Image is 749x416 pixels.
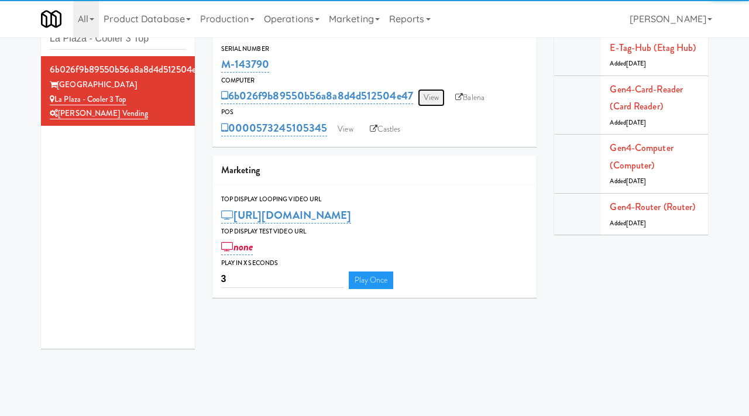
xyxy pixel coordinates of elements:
[221,88,413,104] a: 6b026f9b89550b56a8a8d4d512504e47
[41,9,61,29] img: Micromart
[221,226,528,238] div: Top Display Test Video Url
[221,207,352,224] a: [URL][DOMAIN_NAME]
[221,239,253,255] a: none
[50,28,186,50] input: Search cabinets
[449,89,490,106] a: Balena
[50,61,186,78] div: 6b026f9b89550b56a8a8d4d512504e47
[221,75,528,87] div: Computer
[221,120,328,136] a: 0000573245105345
[610,177,646,185] span: Added
[221,257,528,269] div: Play in X seconds
[41,56,195,126] li: 6b026f9b89550b56a8a8d4d512504e47[GEOGRAPHIC_DATA] La Plaza - Cooler 3 Top[PERSON_NAME] Vending
[626,177,647,185] span: [DATE]
[610,200,695,214] a: Gen4-router (Router)
[610,41,696,54] a: E-tag-hub (Etag Hub)
[626,118,647,127] span: [DATE]
[610,118,646,127] span: Added
[221,194,528,205] div: Top Display Looping Video Url
[221,43,528,55] div: Serial Number
[221,106,528,118] div: POS
[610,59,646,68] span: Added
[626,219,647,228] span: [DATE]
[221,56,270,73] a: M-143790
[50,94,126,105] a: La Plaza - Cooler 3 Top
[50,108,148,119] a: [PERSON_NAME] Vending
[610,82,683,114] a: Gen4-card-reader (Card Reader)
[626,59,647,68] span: [DATE]
[50,78,186,92] div: [GEOGRAPHIC_DATA]
[349,271,394,289] a: Play Once
[610,141,673,172] a: Gen4-computer (Computer)
[418,89,445,106] a: View
[221,163,260,177] span: Marketing
[610,219,646,228] span: Added
[364,121,407,138] a: Castles
[332,121,359,138] a: View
